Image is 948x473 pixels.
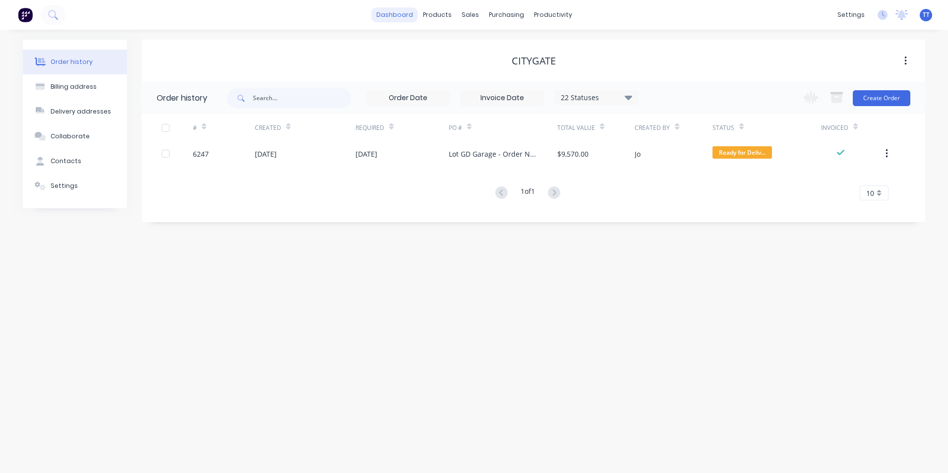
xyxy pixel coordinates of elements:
[635,114,712,141] div: Created By
[18,7,33,22] img: Factory
[193,114,255,141] div: #
[832,7,870,22] div: settings
[23,74,127,99] button: Billing address
[371,7,418,22] a: dashboard
[23,149,127,174] button: Contacts
[355,114,449,141] div: Required
[51,58,93,66] div: Order history
[23,50,127,74] button: Order history
[712,114,821,141] div: Status
[255,149,277,159] div: [DATE]
[635,123,670,132] div: Created By
[484,7,529,22] div: purchasing
[51,107,111,116] div: Delivery addresses
[355,149,377,159] div: [DATE]
[255,114,355,141] div: Created
[555,92,638,103] div: 22 Statuses
[635,149,641,159] div: Jo
[23,124,127,149] button: Collaborate
[557,123,595,132] div: Total Value
[712,146,772,159] span: Ready for Deliv...
[557,114,635,141] div: Total Value
[23,99,127,124] button: Delivery addresses
[449,149,537,159] div: Lot GD Garage - Order No:W-11251
[521,186,535,200] div: 1 of 1
[253,88,351,108] input: Search...
[193,149,209,159] div: 6247
[255,123,281,132] div: Created
[923,10,930,19] span: TT
[51,181,78,190] div: Settings
[853,90,910,106] button: Create Order
[193,123,197,132] div: #
[449,123,462,132] div: PO #
[355,123,384,132] div: Required
[712,123,734,132] div: Status
[51,132,90,141] div: Collaborate
[461,91,544,106] input: Invoice Date
[529,7,577,22] div: productivity
[866,188,874,198] span: 10
[457,7,484,22] div: sales
[449,114,557,141] div: PO #
[23,174,127,198] button: Settings
[366,91,450,106] input: Order Date
[51,157,81,166] div: Contacts
[51,82,97,91] div: Billing address
[821,123,848,132] div: Invoiced
[821,114,883,141] div: Invoiced
[157,92,207,104] div: Order history
[512,55,556,67] div: Citygate
[418,7,457,22] div: products
[557,149,589,159] div: $9,570.00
